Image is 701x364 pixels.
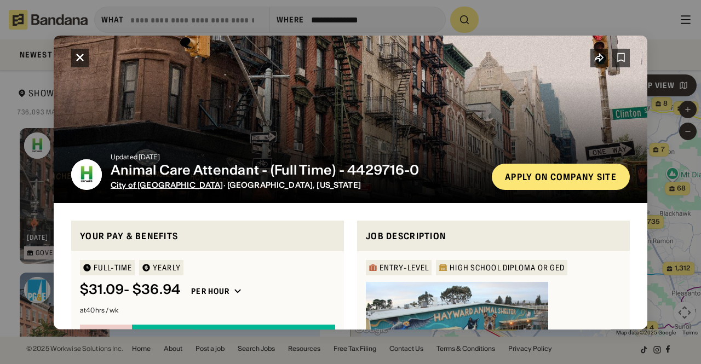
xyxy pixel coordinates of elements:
div: · [GEOGRAPHIC_DATA], [US_STATE] [111,180,483,189]
div: Full-time [94,264,132,271]
div: Entry-Level [380,264,429,271]
div: Job Description [366,229,621,242]
div: Animal Care Attendant - (Full Time) - 4429716-0 [111,162,483,178]
img: City of Hayward logo [71,159,102,189]
div: High School Diploma or GED [450,264,565,271]
div: Updated [DATE] [111,153,483,160]
div: $ 31.09 - $36.94 [80,282,180,298]
div: YEARLY [153,264,181,271]
div: Apply on company site [505,172,617,181]
div: Your pay & benefits [80,229,335,242]
div: at 40 hrs / wk [80,307,335,314]
div: Per hour [191,286,229,296]
span: City of [GEOGRAPHIC_DATA] [111,180,223,189]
